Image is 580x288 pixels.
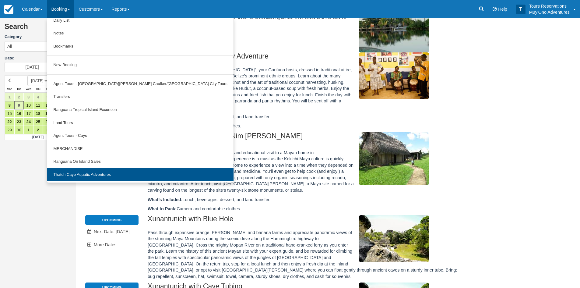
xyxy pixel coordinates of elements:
a: Ranguana On Island Sales [47,155,233,168]
a: 22 [5,118,14,126]
img: M111-1 [359,215,429,262]
a: 4 [33,93,43,101]
a: Notes [47,27,233,40]
a: 2 [33,126,43,134]
a: Land Tours [47,116,233,130]
a: 12 [43,101,52,109]
span: Next Date: [DATE] [94,229,129,234]
a: 26 [43,118,52,126]
p: Camera and comfortable clothes. [148,206,458,212]
a: Transfers [47,90,233,103]
span: More Dates [94,242,116,247]
ul: Booking [47,18,234,183]
a: 29 [5,126,14,134]
a: 15 [5,109,14,118]
span: All [7,43,12,49]
a: 3 [43,126,52,134]
h2: Living Maya Experience & Nim [PERSON_NAME] [148,132,458,144]
th: Mon [5,86,14,93]
td: [DATE] [5,134,72,140]
a: 1 [5,93,14,101]
a: 1 [24,126,33,134]
a: 16 [14,109,24,118]
a: Next Date: [DATE] [85,226,139,238]
div: T [516,5,526,14]
p: Tours Reservations [529,3,570,9]
p: Lunch, beverages, dessert, and land transfer. [148,114,458,120]
a: 2 [14,93,24,101]
h2: Garifuna Cultural & Culinary Adventure [148,52,458,64]
img: M49-1 [359,52,429,99]
a: Agent Tours - [GEOGRAPHIC_DATA][PERSON_NAME] Caulker/[GEOGRAPHIC_DATA] City Tours [47,77,233,91]
img: M48-1 [359,132,429,185]
h2: Xunantunich with Blue Hole [148,215,458,226]
a: Bookmarks [47,40,233,53]
strong: What’s Included: [148,197,183,202]
a: 19 [43,109,52,118]
a: Thatch Caye Aquatic Adventures [47,168,233,181]
a: 11 [33,101,43,109]
th: Thu [33,86,43,93]
img: checkfront-main-nav-mini-logo.png [4,5,13,14]
th: Tue [14,86,24,93]
span: Help [498,7,507,12]
p: Pass through expansive orange [PERSON_NAME] and banana farms and appreciate panoramic views of th... [148,229,458,280]
strong: What to Pack: [148,206,177,211]
a: New Booking [47,59,233,72]
p: The Living Maya Experience offers a unique and educational visit to a Mayan home in [GEOGRAPHIC_D... [148,150,458,194]
li: Upcoming [85,215,139,225]
a: 10 [24,101,33,109]
a: 23 [14,118,24,126]
a: 8 [5,101,14,109]
a: 25 [33,118,43,126]
a: 24 [24,118,33,126]
a: 17 [24,109,33,118]
a: 3 [24,93,33,101]
a: Daily List [47,14,233,27]
a: 30 [14,126,24,134]
a: Agent Tours - Cayo [47,129,233,142]
label: Date: [5,55,72,61]
th: Wed [24,86,33,93]
a: Ranguana Tropical Island Excursion [47,103,233,116]
a: MERCHANDISE [47,142,233,155]
a: 18 [33,109,43,118]
p: Camera and comfortable clothes. [148,123,458,129]
th: Fri [43,86,52,93]
a: 5 [43,93,52,101]
label: Category [5,34,72,40]
p: Muy'Ono Adventures [529,9,570,15]
i: Help [493,7,497,11]
p: Enjoy a boat ride up the beautiful Sittee River. Look for crocodiles, iguanas, river otters and t... [148,14,458,27]
a: 9 [14,101,24,109]
h2: Search [5,23,72,34]
button: All [5,41,72,52]
p: Long hailed as “the teachers of [GEOGRAPHIC_DATA]”, your Garifuna hosts, dressed in traditional a... [148,67,458,111]
p: Lunch, beverages, dessert, and land transfer. [148,197,458,203]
